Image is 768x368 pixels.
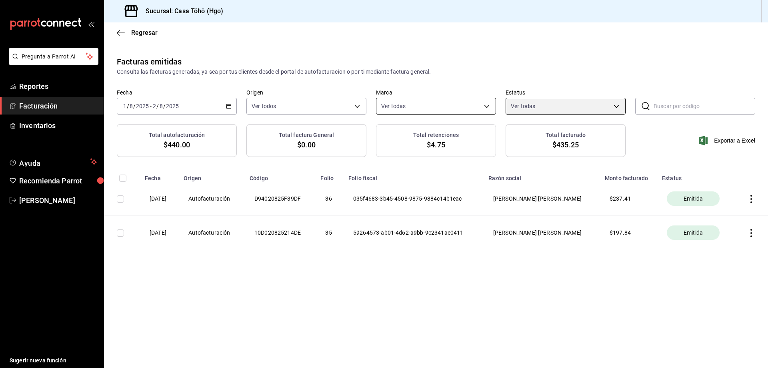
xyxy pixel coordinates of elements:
[413,131,459,139] h3: Total retenciones
[117,29,158,36] button: Regresar
[546,131,586,139] h3: Total facturado
[19,175,97,186] span: Recomienda Parrot
[680,195,706,203] span: Emitida
[166,103,179,109] input: ----
[600,182,657,216] th: $ 237.41
[179,170,245,182] th: Origen
[245,182,316,216] th: D94020825F39DF
[484,216,600,250] th: [PERSON_NAME] [PERSON_NAME]
[245,216,316,250] th: 10D020825214DE
[316,216,344,250] th: 35
[159,103,163,109] input: --
[484,170,600,182] th: Razón social
[427,139,445,150] span: $4.75
[344,170,484,182] th: Folio fiscal
[252,102,276,110] span: Ver todos
[117,68,755,76] div: Consulta las facturas generadas, ya sea por tus clientes desde el portal de autofacturacion o por...
[297,139,316,150] span: $0.00
[149,131,205,139] h3: Total autofacturación
[511,102,535,110] span: Ver todas
[150,103,152,109] span: -
[376,90,496,95] label: Marca
[131,29,158,36] span: Regresar
[344,182,484,216] th: 035f4683-3b45-4508-9875-9884c14b1eac
[10,356,97,365] span: Sugerir nueva función
[156,103,159,109] span: /
[279,131,334,139] h3: Total factura General
[179,182,245,216] th: Autofacturación
[22,52,86,61] span: Pregunta a Parrot AI
[19,120,97,131] span: Inventarios
[117,90,237,95] label: Fecha
[129,103,133,109] input: --
[381,102,406,110] span: Ver todas
[19,81,97,92] span: Reportes
[316,170,344,182] th: Folio
[344,216,484,250] th: 59264573-ab01-4d62-a9bb-9c2341ae0411
[552,139,579,150] span: $435.25
[506,90,626,95] label: Estatus
[133,103,136,109] span: /
[19,195,97,206] span: [PERSON_NAME]
[163,103,166,109] span: /
[6,58,98,66] a: Pregunta a Parrot AI
[117,56,182,68] div: Facturas emitidas
[245,170,316,182] th: Código
[600,216,657,250] th: $ 197.84
[19,157,87,167] span: Ayuda
[140,182,179,216] th: [DATE]
[246,90,366,95] label: Origen
[140,170,179,182] th: Fecha
[140,216,179,250] th: [DATE]
[484,182,600,216] th: [PERSON_NAME] [PERSON_NAME]
[164,139,190,150] span: $440.00
[19,101,97,111] span: Facturación
[136,103,149,109] input: ----
[127,103,129,109] span: /
[9,48,98,65] button: Pregunta a Parrot AI
[88,21,94,27] button: open_drawer_menu
[123,103,127,109] input: --
[654,98,755,114] input: Buscar por código
[152,103,156,109] input: --
[680,229,706,237] span: Emitida
[700,136,755,145] button: Exportar a Excel
[657,170,735,182] th: Estatus
[316,182,344,216] th: 36
[139,6,223,16] h3: Sucursal: Casa Töhö (Hgo)
[600,170,657,182] th: Monto facturado
[179,216,245,250] th: Autofacturación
